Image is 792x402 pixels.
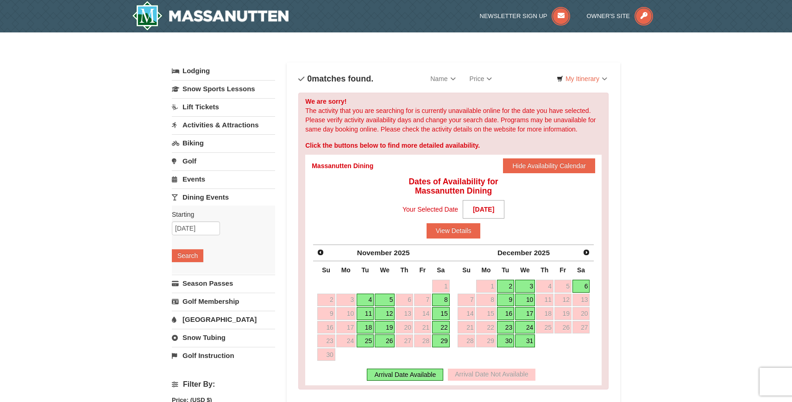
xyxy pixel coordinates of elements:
a: 21 [414,321,431,334]
a: 25 [536,321,553,334]
a: 10 [515,294,535,307]
span: Monday [482,266,491,274]
a: Golf Instruction [172,347,275,364]
div: Arrival Date Not Available [448,369,535,381]
a: 19 [375,321,395,334]
a: 4 [536,280,553,293]
a: 22 [432,321,450,334]
a: 25 [357,334,374,347]
a: 15 [432,307,450,320]
a: 5 [375,294,395,307]
h4: matches found. [298,74,373,83]
span: Tuesday [502,266,509,274]
button: Hide Availability Calendar [503,158,595,173]
span: Thursday [541,266,548,274]
a: Price [463,69,499,88]
span: Your Selected Date [402,202,458,216]
a: Dining Events [172,188,275,206]
a: 22 [476,321,496,334]
a: Snow Tubing [172,329,275,346]
a: Biking [172,134,275,151]
a: 26 [375,334,395,347]
a: 14 [414,307,431,320]
button: View Details [427,223,481,238]
label: Starting [172,210,268,219]
a: 20 [396,321,413,334]
a: 24 [515,321,535,334]
a: 11 [357,307,374,320]
span: Sunday [322,266,330,274]
span: Prev [317,249,324,256]
a: Snow Sports Lessons [172,80,275,97]
a: 30 [497,334,514,347]
span: Friday [559,266,566,274]
a: 23 [497,321,514,334]
a: 8 [476,294,496,307]
a: 31 [515,334,535,347]
a: My Itinerary [551,72,613,86]
a: 24 [336,334,356,347]
a: Events [172,170,275,188]
a: 1 [432,280,450,293]
a: 7 [458,294,476,307]
h4: Filter By: [172,380,275,389]
span: November [357,249,392,257]
a: 2 [497,280,514,293]
span: Owner's Site [587,13,630,19]
a: 16 [497,307,514,320]
a: 6 [572,280,590,293]
span: Monday [341,266,351,274]
span: Saturday [437,266,445,274]
a: 20 [572,307,590,320]
a: 17 [336,321,356,334]
span: Wednesday [520,266,530,274]
a: Next [580,246,593,259]
a: 18 [357,321,374,334]
span: Saturday [577,266,585,274]
a: 3 [336,294,356,307]
span: Thursday [401,266,409,274]
a: [GEOGRAPHIC_DATA] [172,311,275,328]
a: 8 [432,294,450,307]
a: Newsletter Sign Up [480,13,571,19]
a: 12 [554,294,572,307]
span: Sunday [462,266,471,274]
a: 2 [317,294,335,307]
span: Friday [419,266,426,274]
span: 2025 [394,249,409,257]
img: Massanutten Resort Logo [132,1,289,31]
a: 28 [414,334,431,347]
a: Prev [314,246,327,259]
a: 16 [317,321,335,334]
a: Lodging [172,63,275,79]
a: 29 [476,334,496,347]
a: 12 [375,307,395,320]
a: 13 [572,294,590,307]
a: Golf [172,152,275,170]
a: 9 [497,294,514,307]
a: Season Passes [172,275,275,292]
span: December [497,249,532,257]
div: Massanutten Dining [312,161,373,170]
a: 6 [396,294,413,307]
a: 28 [458,334,476,347]
span: 0 [307,74,312,83]
span: Newsletter Sign Up [480,13,547,19]
a: 29 [432,334,450,347]
a: 17 [515,307,535,320]
a: 26 [554,321,572,334]
button: Search [172,249,203,262]
span: Wednesday [380,266,390,274]
a: 19 [554,307,572,320]
a: 23 [317,334,335,347]
strong: We are sorry! [305,98,346,105]
div: Arrival Date Available [367,369,443,381]
a: 3 [515,280,535,293]
a: 1 [476,280,496,293]
a: Massanutten Resort [132,1,289,31]
div: Click the buttons below to find more detailed availability. [305,141,602,150]
a: 30 [317,348,335,361]
a: 21 [458,321,476,334]
h4: Dates of Availability for Massanutten Dining [312,177,595,195]
strong: [DATE] [463,200,504,219]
